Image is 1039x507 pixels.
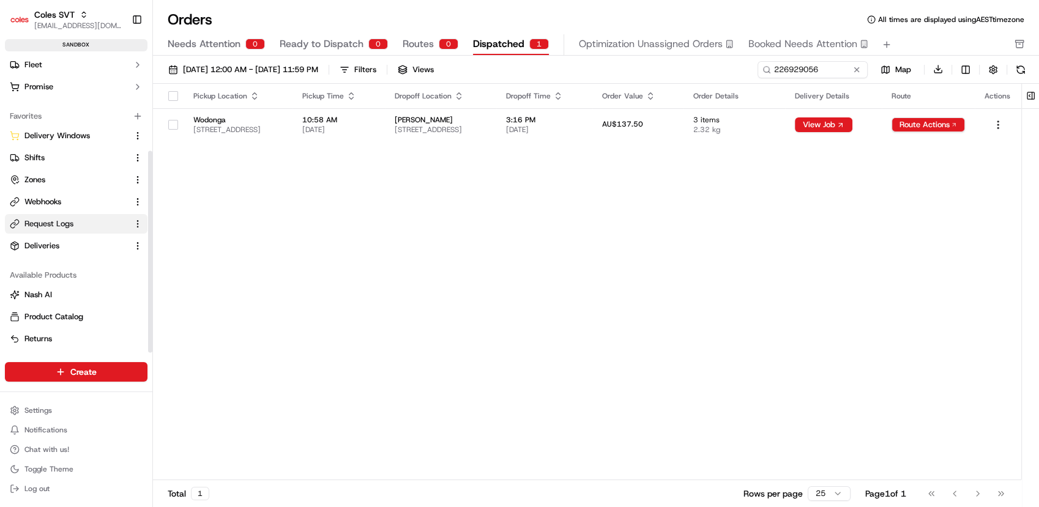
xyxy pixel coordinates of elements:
[99,172,201,194] a: 💻API Documentation
[280,37,363,51] span: Ready to Dispatch
[191,487,209,500] div: 1
[1012,61,1029,78] button: Refresh
[24,218,73,229] span: Request Logs
[12,12,37,37] img: Nash
[24,174,45,185] span: Zones
[24,81,53,92] span: Promise
[24,464,73,474] span: Toggle Theme
[895,64,911,75] span: Map
[10,174,128,185] a: Zones
[795,91,872,101] div: Delivery Details
[10,333,143,344] a: Returns
[5,329,147,349] button: Returns
[5,461,147,478] button: Toggle Theme
[302,115,375,125] span: 10:58 AM
[5,285,147,305] button: Nash AI
[473,37,524,51] span: Dispatched
[5,441,147,458] button: Chat with us!
[5,265,147,285] div: Available Products
[168,487,209,500] div: Total
[163,61,324,78] button: [DATE] 12:00 AM - [DATE] 11:59 PM
[7,172,99,194] a: 📗Knowledge Base
[42,117,201,129] div: Start new chat
[122,207,148,216] span: Pylon
[506,115,583,125] span: 3:16 PM
[24,59,42,70] span: Fleet
[42,129,155,139] div: We're available if you need us!
[24,177,94,190] span: Knowledge Base
[5,402,147,419] button: Settings
[5,39,147,51] div: sandbox
[24,333,52,344] span: Returns
[24,445,69,454] span: Chat with us!
[208,120,223,135] button: Start new chat
[412,64,434,75] span: Views
[24,152,45,163] span: Shifts
[368,39,388,50] div: 0
[5,236,147,256] button: Deliveries
[985,91,1011,101] div: Actions
[12,179,22,188] div: 📗
[34,9,75,21] button: Coles SVT
[5,126,147,146] button: Delivery Windows
[10,10,29,29] img: Coles SVT
[24,484,50,494] span: Log out
[183,64,318,75] span: [DATE] 12:00 AM - [DATE] 11:59 PM
[24,405,52,415] span: Settings
[602,91,674,101] div: Order Value
[873,62,919,77] button: Map
[579,37,723,51] span: Optimization Unassigned Orders
[795,120,852,130] a: View Job
[12,117,34,139] img: 1736555255976-a54dd68f-1ca7-489b-9aae-adbdc363a1c4
[5,362,147,382] button: Create
[5,214,147,234] button: Request Logs
[24,196,61,207] span: Webhooks
[693,91,775,101] div: Order Details
[395,125,486,135] span: [STREET_ADDRESS]
[32,79,220,92] input: Got a question? Start typing here...
[10,152,128,163] a: Shifts
[86,207,148,216] a: Powered byPylon
[693,115,775,125] span: 3 items
[403,37,434,51] span: Routes
[5,170,147,190] button: Zones
[865,487,906,500] div: Page 1 of 1
[878,15,1024,24] span: All times are displayed using AEST timezone
[24,425,67,435] span: Notifications
[5,148,147,168] button: Shifts
[395,115,486,125] span: [PERSON_NAME]
[506,125,583,135] span: [DATE]
[302,125,375,135] span: [DATE]
[116,177,196,190] span: API Documentation
[70,366,97,378] span: Create
[529,39,549,50] div: 1
[602,119,643,129] span: AU$137.50
[193,115,283,125] span: Wodonga
[24,289,52,300] span: Nash AI
[795,117,852,132] button: View Job
[168,37,240,51] span: Needs Attention
[693,125,775,135] span: 2.32 kg
[758,61,868,78] input: Type to search
[743,487,803,500] p: Rows per page
[24,311,83,322] span: Product Catalog
[34,21,122,31] button: [EMAIL_ADDRESS][DOMAIN_NAME]
[392,61,439,78] button: Views
[506,91,583,101] div: Dropoff Time
[103,179,113,188] div: 💻
[5,307,147,327] button: Product Catalog
[892,91,965,101] div: Route
[10,218,128,229] a: Request Logs
[10,311,143,322] a: Product Catalog
[748,37,857,51] span: Booked Needs Attention
[168,10,212,29] h1: Orders
[354,64,376,75] div: Filters
[193,91,283,101] div: Pickup Location
[5,480,147,497] button: Log out
[5,421,147,439] button: Notifications
[302,91,375,101] div: Pickup Time
[439,39,458,50] div: 0
[24,240,59,251] span: Deliveries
